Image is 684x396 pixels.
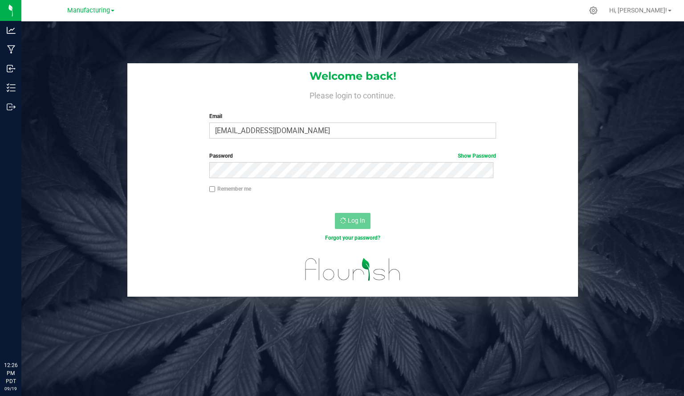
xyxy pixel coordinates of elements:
[325,235,380,241] a: Forgot your password?
[4,385,17,392] p: 09/19
[127,89,578,100] h4: Please login to continue.
[209,186,216,192] input: Remember me
[209,153,233,159] span: Password
[7,45,16,54] inline-svg: Manufacturing
[7,83,16,92] inline-svg: Inventory
[209,112,497,120] label: Email
[4,361,17,385] p: 12:26 PM PDT
[348,217,365,224] span: Log In
[609,7,667,14] span: Hi, [PERSON_NAME]!
[7,102,16,111] inline-svg: Outbound
[7,64,16,73] inline-svg: Inbound
[588,6,599,15] div: Manage settings
[297,251,409,287] img: flourish_logo.svg
[67,7,110,14] span: Manufacturing
[209,185,251,193] label: Remember me
[127,70,578,82] h1: Welcome back!
[7,26,16,35] inline-svg: Analytics
[335,213,370,229] button: Log In
[458,153,496,159] a: Show Password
